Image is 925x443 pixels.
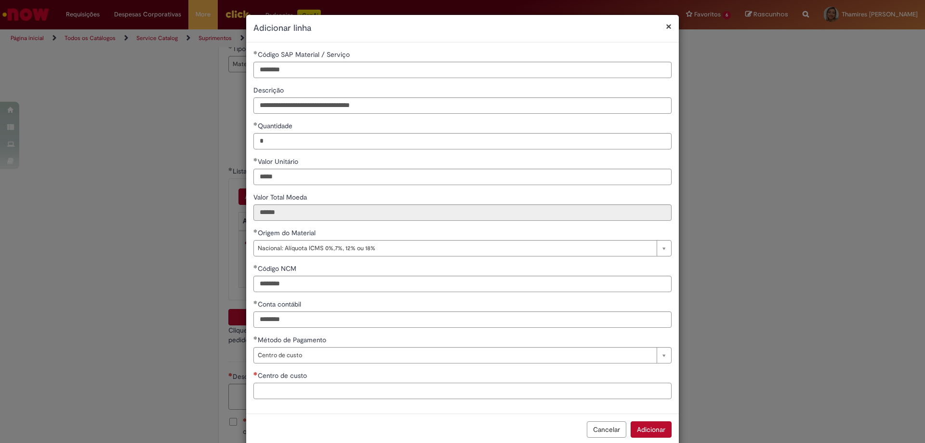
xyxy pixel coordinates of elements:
[258,157,300,166] span: Valor Unitário
[253,133,672,149] input: Quantidade
[253,265,258,268] span: Obrigatório Preenchido
[253,169,672,185] input: Valor Unitário
[666,21,672,31] button: Fechar modal
[253,86,286,94] span: Descrição
[258,371,309,380] span: Centro de custo
[258,264,298,273] span: Código NCM
[258,348,652,363] span: Centro de custo
[253,193,309,201] span: Somente leitura - Valor Total Moeda
[258,50,352,59] span: Código SAP Material / Serviço
[253,383,672,399] input: Centro de custo
[258,228,317,237] span: Origem do Material
[253,229,258,233] span: Obrigatório Preenchido
[258,336,328,344] span: Método de Pagamento
[253,97,672,114] input: Descrição
[253,300,258,304] span: Obrigatório Preenchido
[587,421,626,438] button: Cancelar
[253,158,258,161] span: Obrigatório Preenchido
[253,311,672,328] input: Conta contábil
[253,122,258,126] span: Obrigatório Preenchido
[258,241,652,256] span: Nacional: Alíquota ICMS 0%,7%, 12% ou 18%
[631,421,672,438] button: Adicionar
[253,204,672,221] input: Valor Total Moeda
[253,372,258,376] span: Necessários
[253,336,258,340] span: Obrigatório Preenchido
[258,121,294,130] span: Quantidade
[258,300,303,309] span: Conta contábil
[253,51,258,54] span: Obrigatório Preenchido
[253,62,672,78] input: Código SAP Material / Serviço
[253,276,672,292] input: Código NCM
[253,22,672,35] h2: Adicionar linha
